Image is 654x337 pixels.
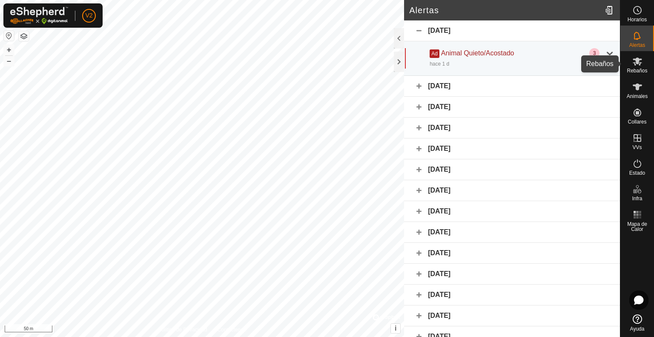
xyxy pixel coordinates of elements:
img: Logo Gallagher [10,7,68,24]
a: Política de Privacidad [158,326,207,334]
div: [DATE] [404,159,620,180]
span: Ad [430,49,439,58]
div: [DATE] [404,201,620,222]
a: Ayuda [620,311,654,335]
button: + [4,45,14,55]
div: [DATE] [404,285,620,305]
span: Estado [629,170,645,176]
span: VVs [632,145,642,150]
span: Rebaños [627,68,647,73]
div: [DATE] [404,20,620,41]
div: [DATE] [404,243,620,264]
div: [DATE] [404,305,620,326]
div: [DATE] [404,180,620,201]
span: Ayuda [630,326,645,331]
span: Animales [627,94,648,99]
span: V2 [85,11,92,20]
span: Infra [632,196,642,201]
div: 3 [589,48,599,58]
button: – [4,56,14,66]
div: [DATE] [404,138,620,159]
button: i [391,324,400,333]
span: Mapa de Calor [622,222,652,232]
div: [DATE] [404,222,620,243]
span: Animal Quieto/Acostado [441,49,514,57]
a: Contáctenos [218,326,246,334]
span: i [395,325,396,332]
span: Horarios [628,17,647,22]
button: Restablecer Mapa [4,31,14,41]
button: Capas del Mapa [19,31,29,41]
div: [DATE] [404,97,620,118]
div: [DATE] [404,264,620,285]
span: Collares [628,119,646,124]
h2: Alertas [409,5,602,15]
span: Alertas [629,43,645,48]
div: [DATE] [404,76,620,97]
div: hace 1 d [430,60,449,68]
div: [DATE] [404,118,620,138]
